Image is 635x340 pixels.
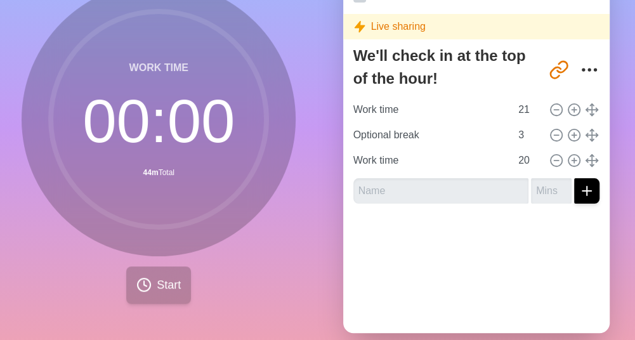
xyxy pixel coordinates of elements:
div: Live sharing [343,14,610,39]
input: Name [348,122,511,148]
button: Start [126,266,191,304]
input: Mins [513,122,544,148]
button: Share link [546,57,572,82]
input: Mins [531,178,572,204]
input: Name [353,178,529,204]
span: Start [157,277,181,294]
input: Mins [513,97,544,122]
input: Name [348,97,511,122]
input: Name [348,148,511,173]
input: Mins [513,148,544,173]
button: More [577,57,602,82]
